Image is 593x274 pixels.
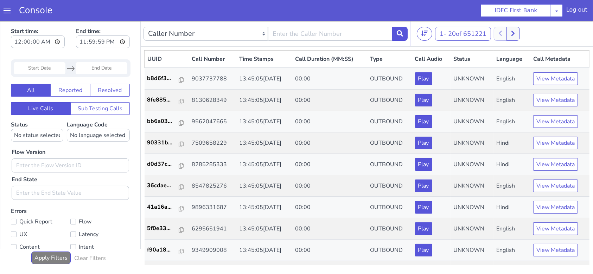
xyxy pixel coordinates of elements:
[451,218,493,240] td: UNKNOWN
[147,117,186,126] a: 90331b...
[236,111,292,133] td: 13:45:05[DATE]
[292,197,367,218] td: 00:00
[147,117,179,126] p: 90331b...
[367,218,412,240] td: OUTBOUND
[451,133,493,154] td: UNKNOWN
[415,137,432,150] button: Play
[236,218,292,240] td: 13:45:05[DATE]
[147,53,179,61] p: b8d6f3...
[11,108,63,120] select: Status
[451,30,493,47] th: Status
[481,4,551,17] button: IDFC First Bank
[147,224,186,233] a: f90a18...
[189,176,237,197] td: 9896331687
[236,154,292,176] td: 13:45:05[DATE]
[145,30,189,47] th: UUID
[90,63,130,76] button: Resolved
[236,47,292,68] td: 13:45:05[DATE]
[14,41,65,53] input: Start Date
[451,90,493,111] td: UNKNOWN
[147,139,186,147] a: d0d37c...
[451,68,493,90] td: UNKNOWN
[11,208,70,218] label: UX
[412,30,451,47] th: Call Audio
[292,90,367,111] td: 00:00
[367,240,412,261] td: OUTBOUND
[76,14,130,27] input: End time:
[70,208,130,218] label: Latency
[533,158,578,171] button: View Metadata
[189,30,237,47] th: Call Number
[493,197,530,218] td: English
[448,8,486,17] span: 20 of 651221
[415,223,432,235] button: Play
[292,176,367,197] td: 00:00
[189,90,237,111] td: 9562047665
[533,94,578,107] button: View Metadata
[367,68,412,90] td: OUTBOUND
[12,127,45,135] label: Flow Version
[367,133,412,154] td: OUTBOUND
[451,176,493,197] td: UNKNOWN
[189,111,237,133] td: 7509658229
[31,230,71,243] button: Apply Filters
[189,218,237,240] td: 9349909008
[493,90,530,111] td: English
[367,197,412,218] td: OUTBOUND
[415,180,432,193] button: Play
[236,133,292,154] td: 13:45:05[DATE]
[292,68,367,90] td: 00:00
[147,139,179,147] p: d0d37c...
[533,223,578,235] button: View Metadata
[292,111,367,133] td: 00:00
[451,47,493,68] td: UNKNOWN
[493,218,530,240] td: English
[566,6,587,17] div: Log out
[11,196,70,205] label: Quick Report
[493,154,530,176] td: English
[493,30,530,47] th: Language
[147,224,179,233] p: f90a18...
[147,160,179,169] p: 36cdae...
[147,96,186,104] a: bb6a03...
[415,116,432,128] button: Play
[236,30,292,47] th: Time Stamps
[11,6,61,15] a: Console
[367,111,412,133] td: OUTBOUND
[493,68,530,90] td: English
[236,197,292,218] td: 13:45:05[DATE]
[533,201,578,214] button: View Metadata
[147,182,179,190] p: 41a16a...
[189,197,237,218] td: 6295651941
[50,63,90,76] button: Reported
[189,47,237,68] td: 9037737788
[415,51,432,64] button: Play
[12,165,129,179] input: Enter the End State Value
[292,218,367,240] td: 00:00
[533,137,578,150] button: View Metadata
[76,4,130,29] label: End time:
[415,201,432,214] button: Play
[493,176,530,197] td: Hindi
[147,74,186,83] a: 8fe885...
[70,196,130,205] label: Flow
[11,81,71,94] button: Live Calls
[147,160,186,169] a: 36cdae...
[189,133,237,154] td: 8285285333
[533,116,578,128] button: View Metadata
[367,90,412,111] td: OUTBOUND
[147,53,186,61] a: b8d6f3...
[367,176,412,197] td: OUTBOUND
[236,68,292,90] td: 13:45:05[DATE]
[11,186,130,257] label: Errors
[451,154,493,176] td: UNKNOWN
[367,47,412,68] td: OUTBOUND
[533,73,578,85] button: View Metadata
[533,51,578,64] button: View Metadata
[415,158,432,171] button: Play
[292,154,367,176] td: 00:00
[292,47,367,68] td: 00:00
[147,96,179,104] p: bb6a03...
[70,221,130,231] label: Intent
[236,240,292,261] td: 13:45:05[DATE]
